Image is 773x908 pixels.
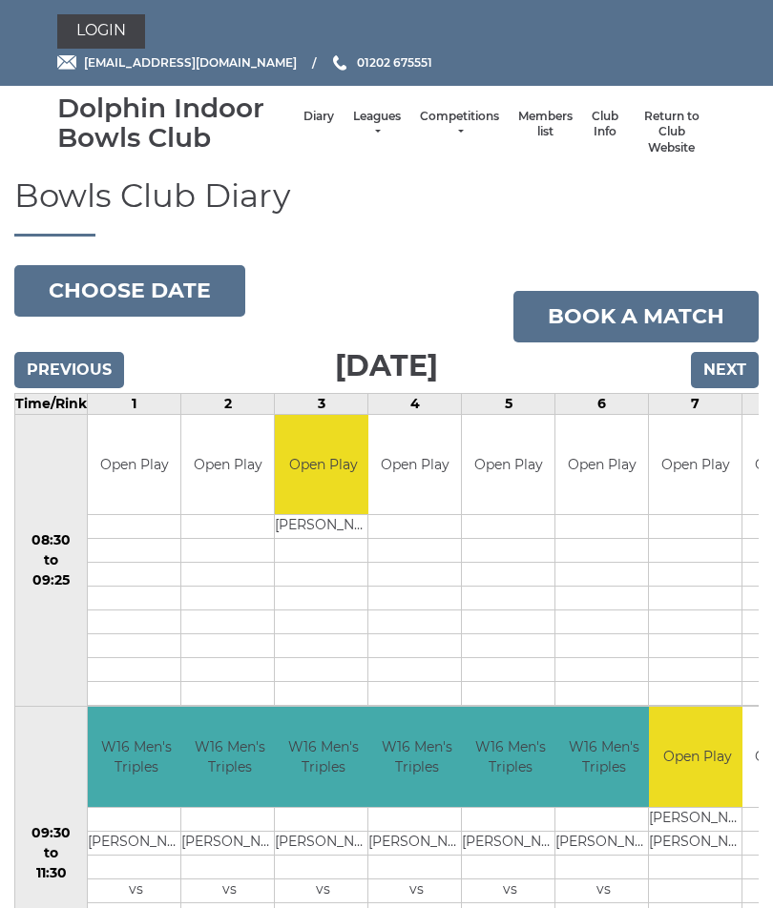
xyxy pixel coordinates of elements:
a: Login [57,14,145,49]
td: Open Play [368,415,461,515]
td: vs [88,878,184,902]
input: Next [691,352,759,388]
td: W16 Men's Triples [88,707,184,807]
span: [EMAIL_ADDRESS][DOMAIN_NAME] [84,55,297,70]
a: Email [EMAIL_ADDRESS][DOMAIN_NAME] [57,53,297,72]
a: Diary [303,109,334,125]
td: [PERSON_NAME] [649,831,745,855]
td: Open Play [462,415,554,515]
h1: Bowls Club Diary [14,178,759,236]
td: [PERSON_NAME] [181,831,278,855]
a: Return to Club Website [637,109,706,156]
td: vs [462,878,558,902]
td: 6 [555,393,649,414]
td: [PERSON_NAME] [555,831,652,855]
td: 3 [275,393,368,414]
td: 2 [181,393,275,414]
td: 4 [368,393,462,414]
td: W16 Men's Triples [275,707,371,807]
a: Club Info [592,109,618,140]
td: W16 Men's Triples [368,707,465,807]
td: vs [181,878,278,902]
a: Phone us 01202 675551 [330,53,432,72]
td: vs [275,878,371,902]
td: Open Play [88,415,180,515]
td: [PERSON_NAME] [88,831,184,855]
td: [PERSON_NAME] [368,831,465,855]
td: Open Play [649,415,742,515]
div: Dolphin Indoor Bowls Club [57,93,294,153]
td: 5 [462,393,555,414]
img: Email [57,55,76,70]
td: Time/Rink [15,393,88,414]
td: [PERSON_NAME] [649,807,745,831]
input: Previous [14,352,124,388]
a: Competitions [420,109,499,140]
td: [PERSON_NAME] [275,515,371,539]
span: 01202 675551 [357,55,432,70]
td: 1 [88,393,181,414]
td: W16 Men's Triples [181,707,278,807]
td: 08:30 to 09:25 [15,414,88,707]
a: Leagues [353,109,401,140]
button: Choose date [14,265,245,317]
td: [PERSON_NAME] [275,831,371,855]
td: vs [555,878,652,902]
img: Phone us [333,55,346,71]
td: vs [368,878,465,902]
td: Open Play [649,707,745,807]
a: Book a match [513,291,759,342]
td: Open Play [275,415,371,515]
td: [PERSON_NAME] [462,831,558,855]
td: W16 Men's Triples [462,707,558,807]
td: Open Play [555,415,648,515]
td: 7 [649,393,742,414]
td: Open Play [181,415,274,515]
td: W16 Men's Triples [555,707,652,807]
a: Members list [518,109,573,140]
